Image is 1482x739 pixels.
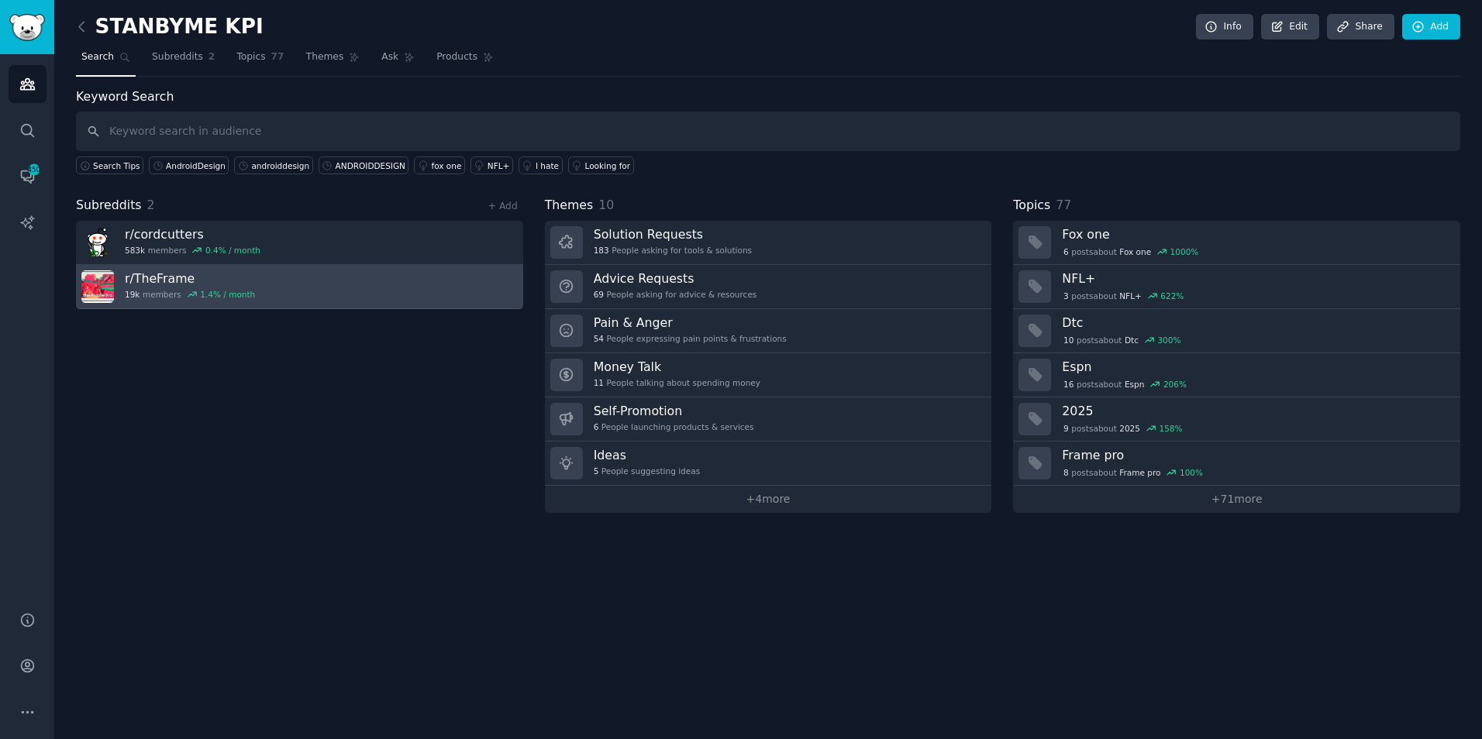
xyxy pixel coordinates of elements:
[251,160,309,171] div: androiddesign
[545,196,594,215] span: Themes
[381,50,398,64] span: Ask
[545,486,992,513] a: +4more
[93,160,140,171] span: Search Tips
[470,156,513,174] a: NFL+
[1013,442,1460,486] a: Frame pro8postsaboutFrame pro100%
[1327,14,1394,40] a: Share
[76,45,136,77] a: Search
[431,45,499,77] a: Products
[1062,447,1449,463] h3: Frame pro
[147,198,155,212] span: 2
[1063,246,1069,257] span: 6
[9,14,45,41] img: GummySearch logo
[1013,221,1460,265] a: Fox one6postsaboutFox one1000%
[414,156,464,174] a: fox one
[585,160,631,171] div: Looking for
[76,196,142,215] span: Subreddits
[306,50,344,64] span: Themes
[76,112,1460,151] input: Keyword search in audience
[488,201,518,211] a: + Add
[1160,290,1184,301] div: 622 %
[1013,196,1050,215] span: Topics
[319,156,409,174] a: ANDROIDDESIGN
[594,421,754,432] div: People launching products & services
[1119,246,1151,257] span: Fox one
[1062,289,1185,303] div: post s about
[9,157,47,195] a: 450
[1062,270,1449,287] h3: NFL+
[125,226,260,242] h3: r/ cordcutters
[146,45,220,77] a: Subreddits2
[125,289,140,300] span: 19k
[1013,353,1460,397] a: Espn16postsaboutEspn206%
[1159,423,1182,434] div: 158 %
[236,50,265,64] span: Topics
[545,397,992,442] a: Self-Promotion6People launching products & services
[1013,397,1460,442] a: 20259postsabout2025158%
[594,289,604,300] span: 69
[1062,466,1204,479] div: post s about
[1402,14,1460,40] a: Add
[545,353,992,397] a: Money Talk11People talking about spending money
[149,156,229,174] a: AndroidDesign
[125,270,255,287] h3: r/ TheFrame
[27,164,41,175] span: 450
[545,221,992,265] a: Solution Requests183People asking for tools & solutions
[1013,309,1460,353] a: Dtc10postsaboutDtc300%
[271,50,284,64] span: 77
[1119,467,1160,478] span: Frame pro
[76,15,264,40] h2: STANBYME KPI
[1062,333,1182,347] div: post s about
[594,245,609,256] span: 183
[545,265,992,309] a: Advice Requests69People asking for advice & resources
[376,45,420,77] a: Ask
[1062,359,1449,375] h3: Espn
[1163,379,1187,390] div: 206 %
[594,245,752,256] div: People asking for tools & solutions
[1062,403,1449,419] h3: 2025
[594,377,604,388] span: 11
[1062,315,1449,331] h3: Dtc
[1062,421,1184,435] div: post s about
[166,160,226,171] div: AndroidDesign
[1125,335,1139,345] span: Dtc
[209,50,215,64] span: 2
[1062,245,1200,259] div: post s about
[231,45,289,77] a: Topics77
[594,466,700,476] div: People suggesting ideas
[76,156,143,174] button: Search Tips
[234,156,312,174] a: androiddesign
[336,160,405,171] div: ANDROIDDESIGN
[200,289,255,300] div: 1.4 % / month
[76,265,523,309] a: r/TheFrame19kmembers1.4% / month
[1013,265,1460,309] a: NFL+3postsaboutNFL+622%
[594,289,757,300] div: People asking for advice & resources
[1013,486,1460,513] a: +71more
[519,156,563,174] a: I hate
[125,245,145,256] span: 583k
[594,377,760,388] div: People talking about spending money
[1063,379,1074,390] span: 16
[594,270,757,287] h3: Advice Requests
[594,226,752,242] h3: Solution Requests
[594,403,754,419] h3: Self-Promotion
[594,333,787,344] div: People expressing pain points & frustrations
[594,447,700,463] h3: Ideas
[1063,467,1069,478] span: 8
[1261,14,1319,40] a: Edit
[1063,335,1074,345] span: 10
[1157,335,1180,345] div: 300 %
[81,226,114,259] img: cordcutters
[1180,467,1203,478] div: 100 %
[1062,226,1449,242] h3: Fox one
[536,160,559,171] div: I hate
[568,156,634,174] a: Looking for
[301,45,366,77] a: Themes
[1062,377,1187,391] div: post s about
[152,50,203,64] span: Subreddits
[598,198,614,212] span: 10
[1063,290,1069,301] span: 3
[431,160,461,171] div: fox one
[594,421,599,432] span: 6
[76,89,174,104] label: Keyword Search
